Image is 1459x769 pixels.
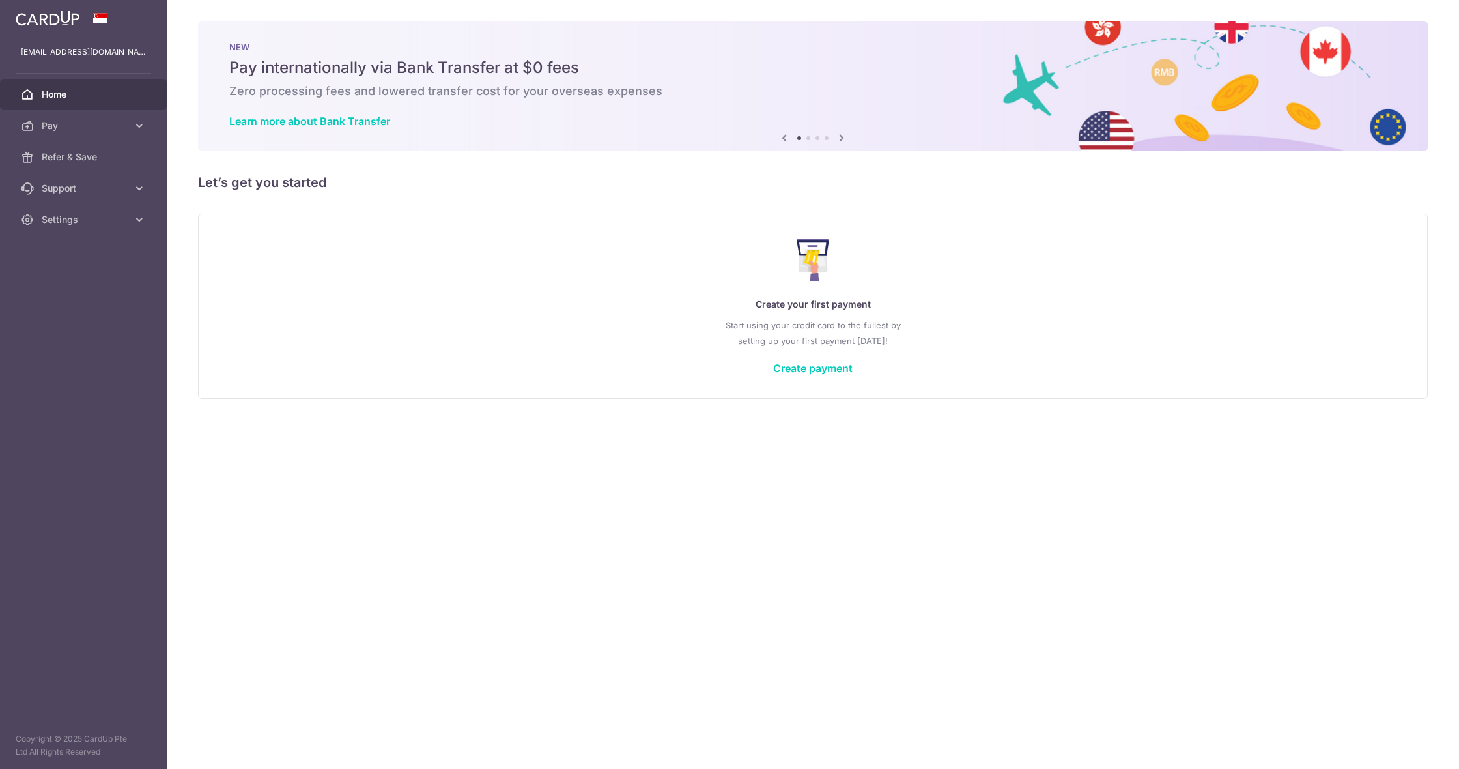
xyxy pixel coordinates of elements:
img: Bank transfer banner [198,21,1428,151]
a: Learn more about Bank Transfer [229,115,390,128]
p: [EMAIL_ADDRESS][DOMAIN_NAME] [21,46,146,59]
span: Support [42,182,128,195]
h6: Zero processing fees and lowered transfer cost for your overseas expenses [229,83,1396,99]
p: Create your first payment [225,297,1401,312]
span: Settings [42,213,128,226]
h5: Let’s get you started [198,172,1428,193]
span: Pay [42,119,128,132]
p: NEW [229,42,1396,52]
span: Refer & Save [42,151,128,164]
span: Home [42,88,128,101]
p: Start using your credit card to the fullest by setting up your first payment [DATE]! [225,317,1401,349]
a: Create payment [773,362,853,375]
img: Make Payment [797,239,830,281]
img: CardUp [16,10,79,26]
h5: Pay internationally via Bank Transfer at $0 fees [229,57,1396,78]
